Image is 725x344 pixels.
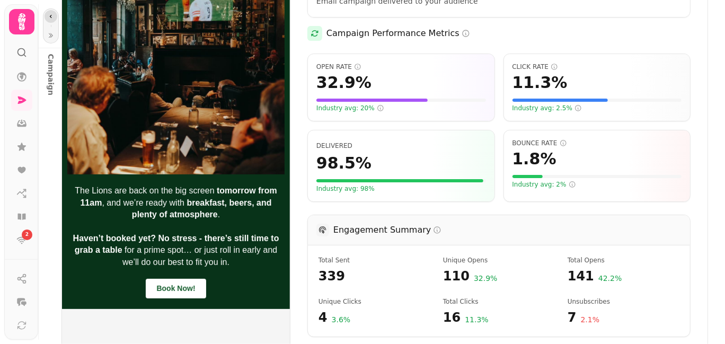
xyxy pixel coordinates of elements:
span: Your delivery rate meets or exceeds the industry standard of 98%. Great list quality! [316,184,375,193]
span: 11.3 % [465,314,488,326]
span: Number of unique recipients who clicked a link in the email at least once [319,297,430,306]
span: 16 [443,309,461,326]
span: Percentage of emails that were successfully delivered to recipients' inboxes. Higher is better. [316,142,352,149]
span: 32.9 % [474,273,497,285]
span: 32.9 % [316,73,372,92]
span: Total number of times emails were opened (includes multiple opens by the same recipient) [568,256,679,264]
div: Visual representation of your click rate (11.3%) compared to a scale of 20%. The fuller the bar, ... [512,99,682,102]
span: 1.8 % [512,149,556,169]
span: 7 [568,309,577,326]
span: Total number of link clicks (includes multiple clicks by the same recipient) [443,297,555,306]
span: Industry avg: 20% [316,104,384,112]
span: Industry avg: 2.5% [512,104,582,112]
div: Visual representation of your delivery rate (98.5%). The fuller the bar, the better. [316,179,486,182]
span: Click Rate [512,63,682,71]
span: 98.5 % [316,154,372,173]
span: 141 [568,268,594,285]
div: Visual representation of your bounce rate (1.8%). For bounce rate, LOWER is better. The bar is gr... [512,175,682,178]
span: 42.2 % [598,273,622,285]
span: Number of recipients who chose to unsubscribe after receiving this campaign. LOWER is better - th... [568,297,679,306]
span: 4 [319,309,328,326]
span: 3.6 % [332,314,351,326]
h3: Engagement Summary [333,224,441,236]
span: Number of unique recipients who opened the email at least once [443,256,555,264]
span: 2 [25,231,29,239]
span: 110 [443,268,470,285]
h2: Campaign Performance Metrics [326,27,470,40]
span: Bounce Rate [512,139,682,147]
span: Open Rate [316,63,486,71]
p: Campaign [42,46,61,70]
span: Industry avg: 2% [512,180,576,189]
span: 11.3 % [512,73,568,92]
span: Total number of emails attempted to be sent in this campaign [319,256,430,264]
span: 2.1 % [581,314,600,326]
a: 2 [11,230,32,251]
span: 339 [319,268,430,285]
div: Visual representation of your open rate (32.9%) compared to a scale of 50%. The fuller the bar, t... [316,99,486,102]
